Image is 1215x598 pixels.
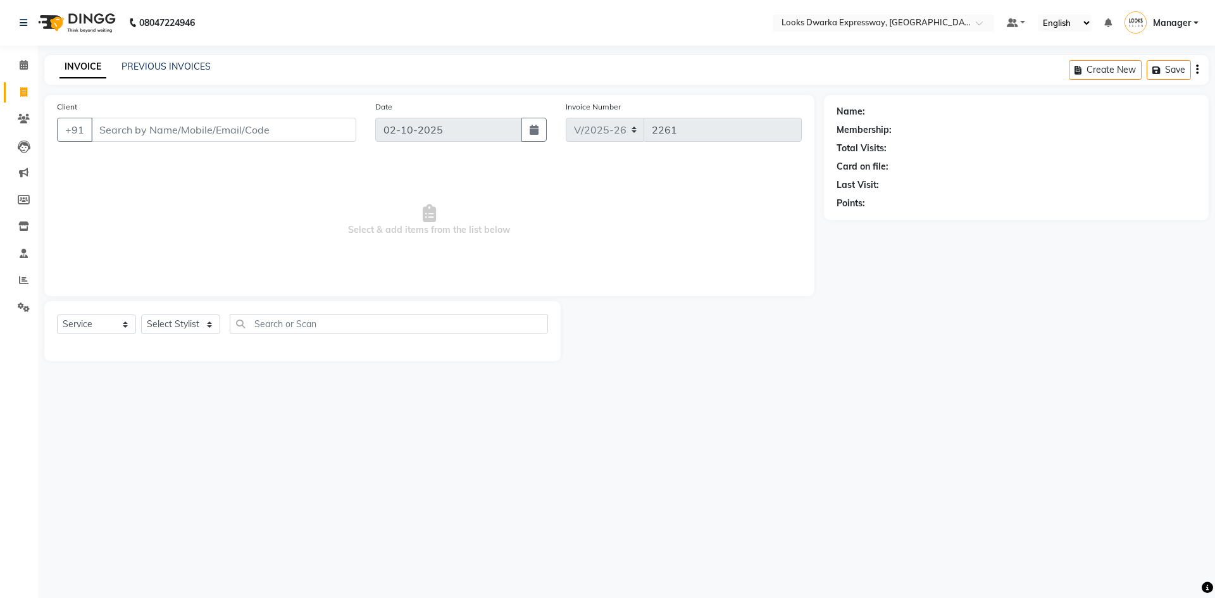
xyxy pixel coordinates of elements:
a: INVOICE [59,56,106,78]
button: Save [1147,60,1191,80]
button: +91 [57,118,92,142]
div: Card on file: [837,160,888,173]
span: Select & add items from the list below [57,157,802,283]
label: Invoice Number [566,101,621,113]
div: Last Visit: [837,178,879,192]
label: Client [57,101,77,113]
img: logo [32,5,119,40]
input: Search or Scan [230,314,548,333]
a: PREVIOUS INVOICES [121,61,211,72]
b: 08047224946 [139,5,195,40]
div: Name: [837,105,865,118]
input: Search by Name/Mobile/Email/Code [91,118,356,142]
button: Create New [1069,60,1142,80]
div: Total Visits: [837,142,887,155]
div: Membership: [837,123,892,137]
label: Date [375,101,392,113]
img: Manager [1125,11,1147,34]
div: Points: [837,197,865,210]
span: Manager [1153,16,1191,30]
